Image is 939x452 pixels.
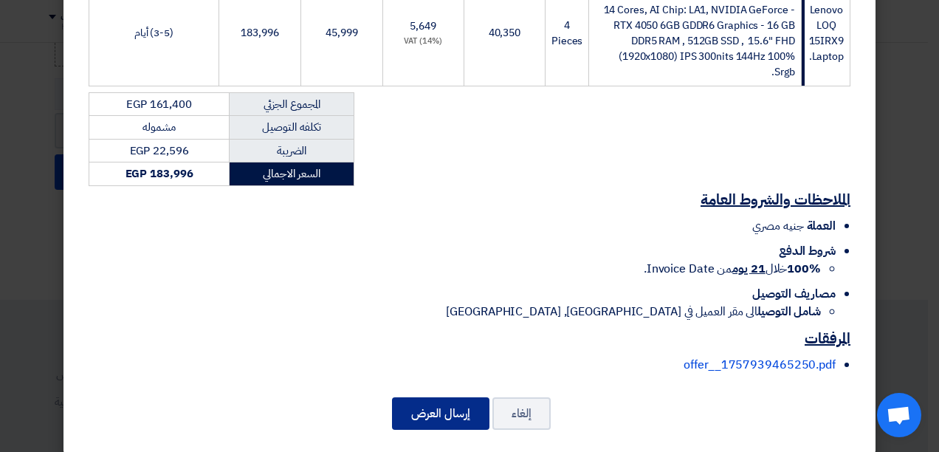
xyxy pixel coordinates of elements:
[551,18,582,49] span: 4 Pieces
[757,303,821,321] strong: شامل التوصيل
[807,217,836,235] span: العملة
[684,356,836,374] a: offer__1757939465250.pdf
[230,92,354,116] td: المجموع الجزئي
[732,260,765,278] u: 21 يوم
[752,285,836,303] span: مصاريف التوصيل
[326,25,357,41] span: 45,999
[230,139,354,162] td: الضريبة
[130,143,189,159] span: EGP 22,596
[805,327,850,349] u: المرفقات
[89,92,230,116] td: EGP 161,400
[241,25,278,41] span: 183,996
[230,116,354,140] td: تكلفه التوصيل
[787,260,821,278] strong: 100%
[142,119,175,135] span: مشموله
[89,303,821,321] li: الى مقر العميل في [GEOGRAPHIC_DATA], [GEOGRAPHIC_DATA]
[392,397,489,430] button: إرسال العرض
[752,217,803,235] span: جنيه مصري
[644,260,821,278] span: خلال من Invoice Date.
[410,18,436,34] span: 5,649
[134,25,173,41] span: (3-5) أيام
[877,393,921,437] div: Open chat
[125,165,193,182] strong: EGP 183,996
[492,397,551,430] button: إلغاء
[230,162,354,186] td: السعر الاجمالي
[489,25,520,41] span: 40,350
[701,188,850,210] u: الملاحظات والشروط العامة
[779,242,836,260] span: شروط الدفع
[389,35,458,48] div: (14%) VAT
